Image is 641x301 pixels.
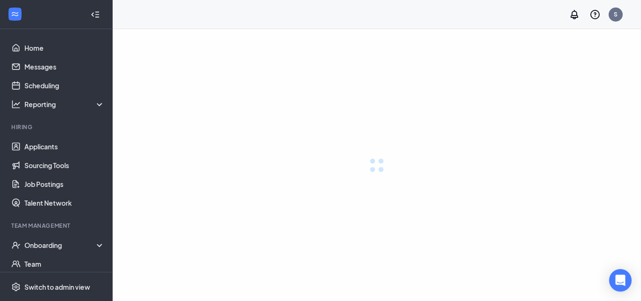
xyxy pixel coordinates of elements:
[11,100,21,109] svg: Analysis
[24,76,105,95] a: Scheduling
[24,57,105,76] a: Messages
[11,240,21,250] svg: UserCheck
[24,255,105,273] a: Team
[91,10,100,19] svg: Collapse
[11,222,103,230] div: Team Management
[24,240,105,250] div: Onboarding
[24,282,90,292] div: Switch to admin view
[609,269,632,292] div: Open Intercom Messenger
[24,156,105,175] a: Sourcing Tools
[24,193,105,212] a: Talent Network
[10,9,20,19] svg: WorkstreamLogo
[614,10,618,18] div: S
[24,100,105,109] div: Reporting
[11,282,21,292] svg: Settings
[589,9,601,20] svg: QuestionInfo
[24,137,105,156] a: Applicants
[24,39,105,57] a: Home
[569,9,580,20] svg: Notifications
[24,175,105,193] a: Job Postings
[11,123,103,131] div: Hiring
